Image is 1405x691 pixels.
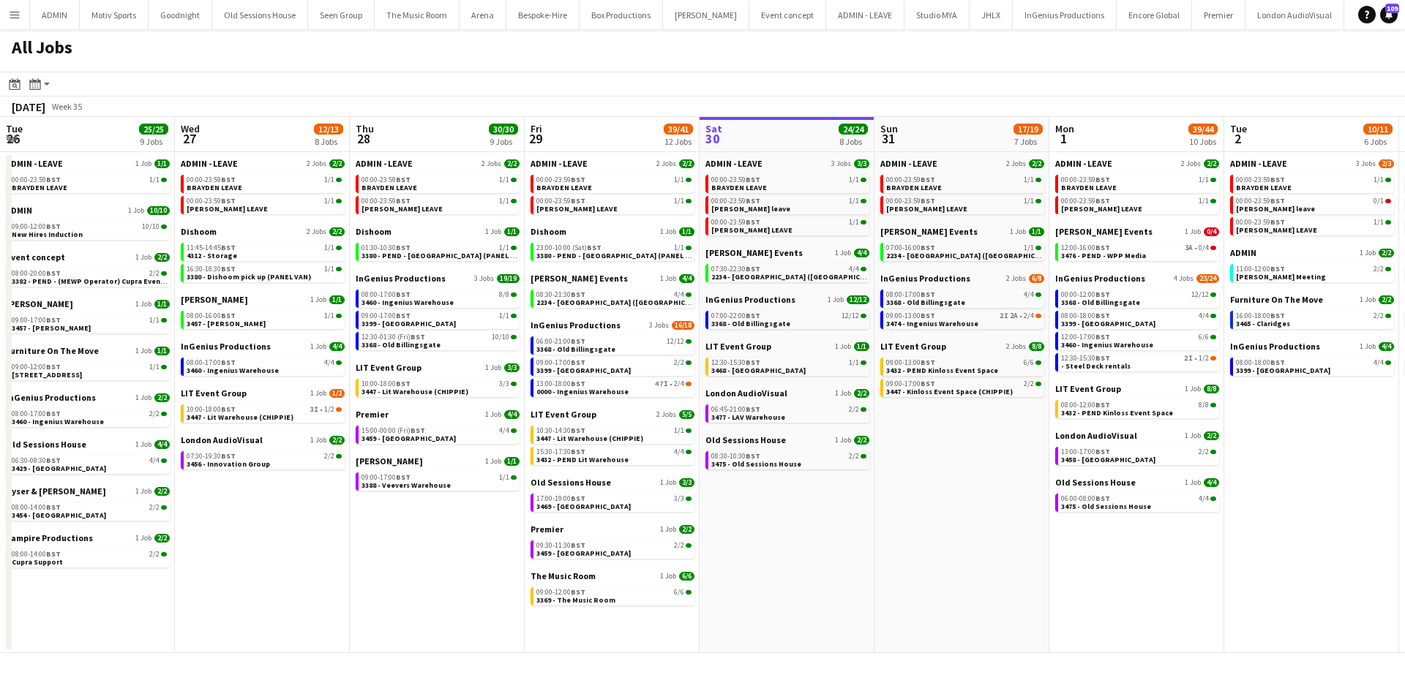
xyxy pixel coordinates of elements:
a: Dishoom1 Job1/1 [356,226,520,237]
span: 10/10 [147,206,170,215]
span: BST [396,243,411,252]
span: 3/3 [854,159,869,168]
a: InGenius Productions2 Jobs6/8 [880,273,1044,284]
a: ADMIN - LEAVE2 Jobs2/2 [880,158,1044,169]
a: 00:00-23:59BST1/1[PERSON_NAME] LEAVE [361,196,517,213]
span: BST [921,243,935,252]
span: 1/1 [499,176,509,184]
span: 1 Job [835,249,851,257]
span: BRAYDEN LEAVE [1061,183,1117,192]
a: 00:00-23:59BST0/1[PERSON_NAME] leave [1236,196,1391,213]
span: 2 Jobs [1181,159,1201,168]
a: 00:00-23:59BST1/1BRAYDEN LEAVE [361,175,517,192]
span: 2234 - Four Seasons Hampshire (Luton) [711,272,887,282]
span: BST [1270,217,1285,227]
span: BST [921,196,935,205]
span: BRAYDEN LEAVE [187,183,242,192]
span: Hannah Hope Events [531,273,628,284]
span: BST [221,175,236,184]
a: ADMIN - LEAVE2 Jobs2/2 [531,158,694,169]
a: Furniture On The Move1 Job2/2 [1230,294,1394,305]
a: 00:00-23:59BST1/1[PERSON_NAME] LEAVE [1061,196,1216,213]
a: [PERSON_NAME] Events1 Job1/1 [880,226,1044,237]
span: Chris Lane LEAVE [1236,225,1317,235]
span: 2 Jobs [307,227,326,236]
a: InGenius Productions1 Job12/12 [705,294,869,305]
a: 00:00-23:59BST1/1BRAYDEN LEAVE [711,175,866,192]
a: 16:30-18:30BST1/13380 - Dishoom pick up (PANEL VAN) [187,264,342,281]
a: ADMIN - LEAVE2 Jobs2/2 [356,158,520,169]
a: Dishoom1 Job1/1 [531,226,694,237]
span: BST [1270,196,1285,205]
span: 00:00-23:59 [886,197,935,205]
div: ADMIN - LEAVE3 Jobs3/300:00-23:59BST1/1BRAYDEN LEAVE00:00-23:59BST1/1[PERSON_NAME] leave00:00-23:... [705,158,869,247]
span: 00:00-23:59 [711,219,760,226]
span: 2/2 [1379,249,1394,257]
a: 08:00-20:00BST2/23382 - PEND - (MEWP Operator) Cupra Event Day [12,268,167,285]
span: 1 Job [828,295,844,304]
button: ADMIN - LEAVE [826,1,904,29]
span: BST [1270,264,1285,273]
div: InGenius Productions1 Job12/1207:00-22:00BST12/123368 - Old Billingsgate [705,294,869,341]
a: 00:00-23:59BST1/1BRAYDEN LEAVE [536,175,692,192]
span: 00:00-23:59 [536,197,585,205]
span: InGenius Productions [705,294,795,305]
a: InGenius Productions4 Jobs23/24 [1055,273,1219,284]
span: Hannah Hope Events [880,226,978,237]
span: 00:00-23:59 [12,176,61,184]
div: Dishoom2 Jobs2/211:45-14:45BST1/14312 - Storage16:30-18:30BST1/13380 - Dishoom pick up (PANEL VAN) [181,226,345,294]
span: 1 Job [660,227,676,236]
span: 00:00-23:59 [361,176,411,184]
span: 08:00-17:00 [886,291,935,298]
button: JHLX [970,1,1013,29]
span: 1/1 [499,244,509,252]
span: BST [571,196,585,205]
a: 00:00-23:59BST1/1BRAYDEN LEAVE [12,175,167,192]
span: 2 Jobs [1006,159,1026,168]
a: 08:00-17:00BST4/43368 - Old Billingsgate [886,290,1041,306]
button: Bespoke-Hire [506,1,580,29]
span: 1 Job [485,227,501,236]
span: Dishoom [531,226,566,237]
span: 08:30-21:30 [536,291,585,298]
span: BST [921,290,935,299]
a: 08:30-21:30BST4/42234 - [GEOGRAPHIC_DATA] ([GEOGRAPHIC_DATA]) [536,290,692,306]
span: 00:00-23:59 [187,197,236,205]
span: Chris Lane LEAVE [187,204,268,214]
span: BST [396,196,411,205]
a: 08:00-17:00BST8/83460 - Ingenius Warehouse [361,290,517,306]
span: 4312 - Storage [187,251,237,260]
div: ADMIN - LEAVE2 Jobs2/200:00-23:59BST1/1BRAYDEN LEAVE00:00-23:59BST1/1[PERSON_NAME] LEAVE [356,158,520,226]
span: 08:00-17:00 [361,291,411,298]
span: 00:00-23:59 [886,176,935,184]
span: 1/1 [674,176,684,184]
span: BST [1095,290,1110,299]
div: [PERSON_NAME] Events1 Job1/107:00-16:00BST1/12234 - [GEOGRAPHIC_DATA] ([GEOGRAPHIC_DATA]) [880,226,1044,273]
span: 4/4 [849,265,859,273]
span: 4/4 [854,249,869,257]
span: ADMIN - LEAVE [356,158,413,169]
span: 12:00-16:00 [1061,244,1110,252]
span: 00:00-23:59 [711,176,760,184]
span: 0/4 [1199,244,1209,252]
span: ADMIN [6,205,32,216]
button: [PERSON_NAME] [663,1,749,29]
span: 07:30-22:30 [711,265,760,273]
div: Event concept1 Job2/208:00-20:00BST2/23382 - PEND - (MEWP Operator) Cupra Event Day [6,252,170,298]
span: ADMIN - LEAVE [181,158,238,169]
span: BRAYDEN LEAVE [886,183,942,192]
span: 1/1 [499,197,509,205]
button: Motiv Sports [80,1,149,29]
span: BST [587,243,602,252]
span: InGenius Productions [1055,273,1145,284]
span: Chris Lane LEAVE [536,204,618,214]
a: 00:00-23:59BST1/1[PERSON_NAME] leave [711,196,866,213]
span: 16:30-18:30 [187,265,236,273]
span: 1 Job [310,295,326,304]
span: 1/1 [154,159,170,168]
span: 4/4 [679,274,694,283]
span: 1/1 [1024,176,1034,184]
div: InGenius Productions3 Jobs19/1908:00-17:00BST8/83460 - Ingenius Warehouse09:00-17:00BST1/13399 - ... [356,273,520,362]
span: 1/1 [1024,197,1034,205]
button: The Music Room [375,1,460,29]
